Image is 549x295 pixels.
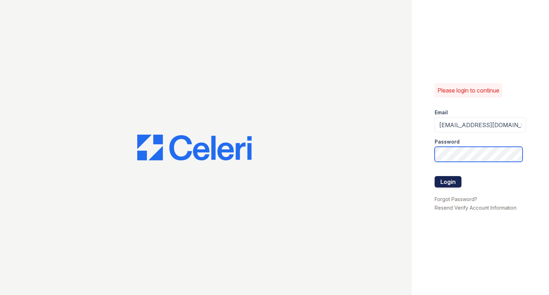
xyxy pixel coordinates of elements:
[437,86,499,95] p: Please login to continue
[435,109,448,116] label: Email
[435,205,516,211] a: Resend Verify Account Information
[435,176,461,187] button: Login
[137,135,252,160] img: CE_Logo_Blue-a8612792a0a2168367f1c8372b55b34899dd931a85d93a1a3d3e32e68fde9ad4.png
[435,138,460,145] label: Password
[435,196,477,202] a: Forgot Password?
